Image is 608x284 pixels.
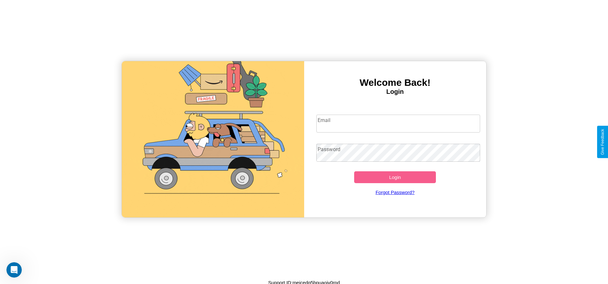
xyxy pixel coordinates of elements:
img: gif [122,61,304,217]
iframe: Intercom live chat [6,262,22,278]
h4: Login [304,88,486,95]
button: Login [354,171,436,183]
h3: Welcome Back! [304,77,486,88]
a: Forgot Password? [313,183,477,201]
div: Give Feedback [600,129,605,155]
